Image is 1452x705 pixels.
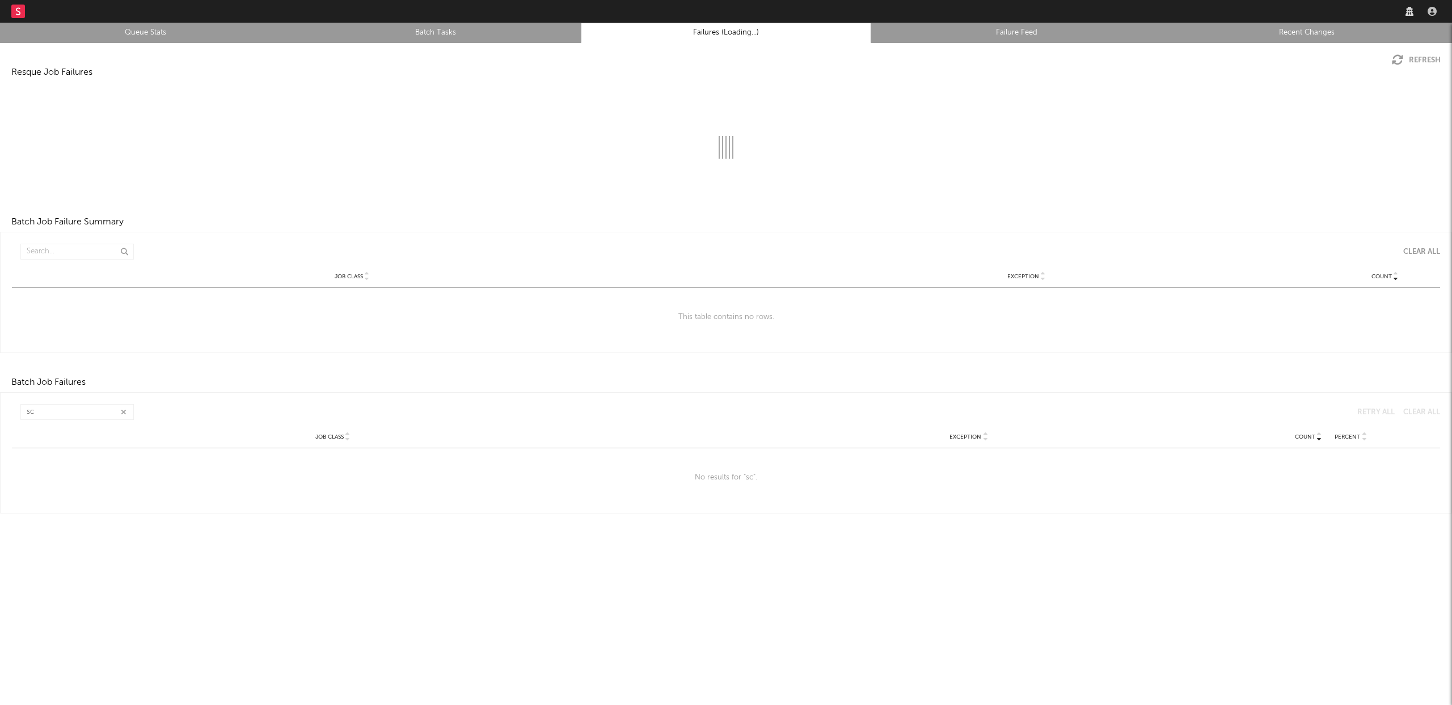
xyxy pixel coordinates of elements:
a: Failures (Loading...) [587,26,865,40]
div: This table contains no rows. [12,288,1440,347]
input: Search... [20,244,134,260]
a: Recent Changes [1168,26,1446,40]
span: Job Class [335,273,363,280]
a: Queue Stats [6,26,284,40]
div: No results for " sc ". [12,448,1440,507]
div: Clear All [1403,409,1440,416]
span: Job Class [315,434,344,440]
a: Failure Feed [877,26,1155,40]
span: Exception [1007,273,1039,280]
div: Resque Job Failures [11,66,92,79]
span: Exception [949,434,981,440]
button: Refresh [1392,54,1441,66]
button: Clear All [1395,409,1440,416]
input: Search... [20,404,134,420]
a: Batch Tasks [297,26,575,40]
div: Batch Job Failures [11,376,86,389]
button: Retry All [1349,409,1395,416]
div: Batch Job Failure Summary [11,215,124,229]
span: Count [1371,273,1392,280]
div: Retry All [1357,409,1395,416]
span: Percent [1335,434,1360,440]
span: Count [1295,434,1315,440]
div: Clear All [1403,248,1440,256]
button: Clear All [1395,248,1440,256]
